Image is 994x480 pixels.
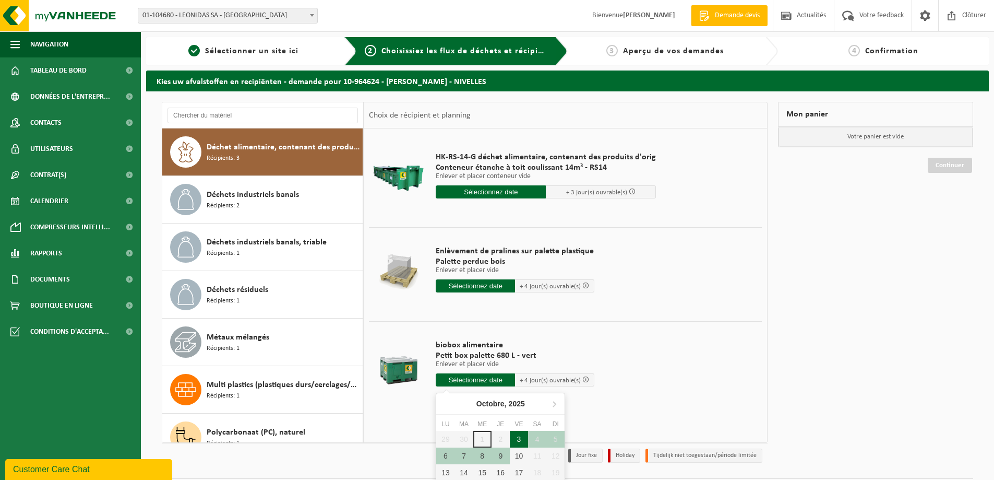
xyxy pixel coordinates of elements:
span: Aperçu de vos demandes [623,47,724,55]
span: Demande devis [712,10,762,21]
div: 10 [510,448,528,464]
button: Déchets résiduels Récipients: 1 [162,271,363,319]
div: 8 [473,448,492,464]
div: 3 [510,431,528,448]
span: 3 [606,45,618,56]
span: Utilisateurs [30,136,73,162]
span: 01-104680 - LEONIDAS SA - ANDERLECHT [138,8,317,23]
span: Navigation [30,31,68,57]
span: Récipients: 2 [207,201,239,211]
button: Multi plastics (plastiques durs/cerclages/EPS/film naturel/film mélange/PMC) Récipients: 1 [162,366,363,414]
div: Mon panier [778,102,973,127]
span: Sélectionner un site ici [205,47,298,55]
li: Jour fixe [568,449,603,463]
button: Déchets industriels banals, triable Récipients: 1 [162,224,363,271]
span: Récipients: 3 [207,154,239,163]
span: Déchet alimentaire, contenant des produits d'origine animale, emballage mélangé (sans verre), cat 3 [207,141,360,154]
span: 2 [365,45,376,56]
span: Documents [30,266,70,292]
button: Déchet alimentaire, contenant des produits d'origine animale, emballage mélangé (sans verre), cat... [162,128,363,176]
a: Demande devis [691,5,768,26]
span: Calendrier [30,188,68,214]
p: Enlever et placer vide [436,267,594,274]
div: Sa [528,419,546,429]
span: + 4 jour(s) ouvrable(s) [520,283,581,290]
button: Métaux mélangés Récipients: 1 [162,319,363,366]
span: biobox alimentaire [436,340,594,350]
button: Déchets industriels banals Récipients: 2 [162,176,363,224]
input: Sélectionnez date [436,185,546,198]
i: 2025 [509,400,525,407]
span: 4 [848,45,860,56]
span: Enlèvement de pralines sur palette plastique [436,246,594,256]
span: 1 [188,45,200,56]
span: Confirmation [865,47,918,55]
span: Palette perdue bois [436,256,594,267]
span: + 4 jour(s) ouvrable(s) [520,377,581,384]
span: Récipients: 1 [207,296,239,306]
span: 01-104680 - LEONIDAS SA - ANDERLECHT [138,8,318,24]
div: 6 [436,448,454,464]
li: Holiday [608,449,640,463]
button: Polycarbonaat (PC), naturel Récipients: 1 [162,414,363,461]
span: Tableau de bord [30,57,87,84]
strong: [PERSON_NAME] [623,11,675,19]
p: Votre panier est vide [779,127,973,147]
input: Sélectionnez date [436,279,515,292]
span: Choisissiez les flux de déchets et récipients [381,47,555,55]
span: Contrat(s) [30,162,66,188]
div: Ve [510,419,528,429]
span: Contacts [30,110,62,136]
span: + 3 jour(s) ouvrable(s) [566,189,627,196]
span: Rapports [30,240,62,266]
span: Déchets industriels banals, triable [207,236,327,249]
input: Sélectionnez date [436,373,515,387]
span: Boutique en ligne [30,292,93,319]
span: Récipients: 1 [207,344,239,354]
div: Lu [436,419,454,429]
div: Octobre, [472,395,529,412]
div: Me [473,419,492,429]
div: 9 [492,448,510,464]
p: Enlever et placer vide [436,361,594,368]
span: Conditions d'accepta... [30,319,109,345]
div: 7 [454,448,473,464]
span: Déchets résiduels [207,284,268,296]
div: Choix de récipient et planning [364,102,476,128]
h2: Kies uw afvalstoffen en recipiënten - demande pour 10-964624 - [PERSON_NAME] - NIVELLES [146,71,989,91]
span: Compresseurs intelli... [30,214,110,240]
span: Récipients: 1 [207,249,239,259]
div: Di [546,419,565,429]
iframe: chat widget [5,457,174,480]
div: Je [492,419,510,429]
a: Continuer [928,158,972,173]
span: Déchets industriels banals [207,189,299,201]
span: Polycarbonaat (PC), naturel [207,426,305,439]
span: Petit box palette 680 L - vert [436,350,594,361]
span: Multi plastics (plastiques durs/cerclages/EPS/film naturel/film mélange/PMC) [207,379,360,391]
input: Chercher du matériel [167,108,358,123]
li: Tijdelijk niet toegestaan/période limitée [645,449,762,463]
a: 1Sélectionner un site ici [151,45,336,57]
span: Conteneur étanche à toit coulissant 14m³ - RS14 [436,162,656,173]
span: Récipients: 1 [207,391,239,401]
div: Ma [454,419,473,429]
span: Métaux mélangés [207,331,269,344]
span: Récipients: 1 [207,439,239,449]
span: HK-RS-14-G déchet alimentaire, contenant des produits d'orig [436,152,656,162]
span: Données de l'entrepr... [30,84,110,110]
p: Enlever et placer conteneur vide [436,173,656,180]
